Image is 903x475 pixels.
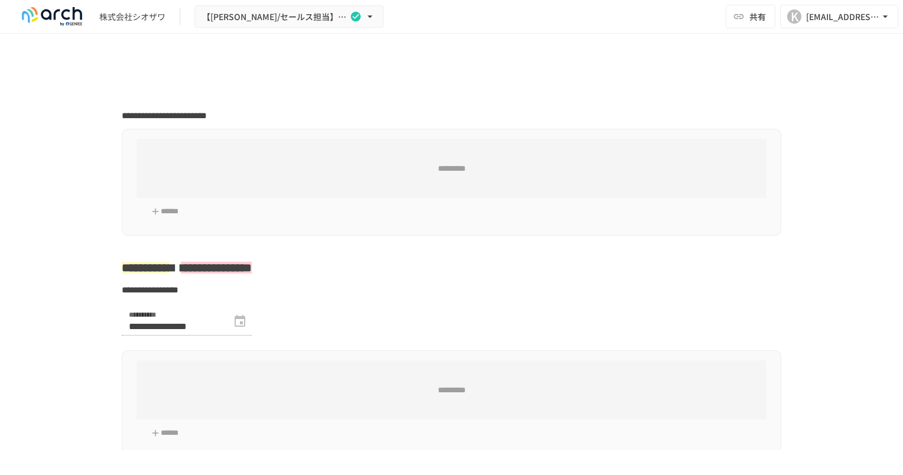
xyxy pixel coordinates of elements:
div: 株式会社シオザワ [99,11,165,23]
span: 【[PERSON_NAME]/セールス担当】株式会社シオザワ様_初期設定サポート [202,9,347,24]
div: K [787,9,801,24]
div: [EMAIL_ADDRESS][DOMAIN_NAME] [806,9,879,24]
button: 【[PERSON_NAME]/セールス担当】株式会社シオザワ様_初期設定サポート [194,5,384,28]
span: 共有 [749,10,766,23]
button: K[EMAIL_ADDRESS][DOMAIN_NAME] [780,5,898,28]
button: 共有 [726,5,775,28]
img: logo-default@2x-9cf2c760.svg [14,7,90,26]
